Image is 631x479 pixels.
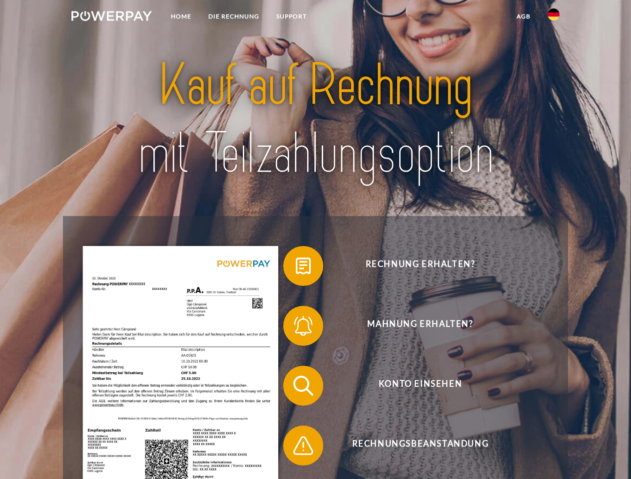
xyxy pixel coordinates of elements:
a: agb [508,7,539,25]
button: Rechnungsbeanstandung [283,426,543,466]
img: qb_bell.svg [291,313,316,338]
img: title-powerpay_de.svg [95,48,536,191]
img: qb_bill.svg [291,253,316,278]
span: Mahnung erhalten? [298,306,543,346]
img: de [548,8,560,20]
a: DIE RECHNUNG [200,7,268,25]
a: SUPPORT [268,7,315,25]
span: Rechnung erhalten? [298,246,543,286]
button: Mahnung erhalten? [283,306,543,346]
img: qb_warning.svg [291,433,316,458]
span: Rechnungsbeanstandung [298,426,543,466]
img: qb_search.svg [291,373,316,398]
button: Konto einsehen [283,366,543,406]
a: Home [162,7,200,25]
button: Rechnung erhalten? [283,246,543,286]
img: logo-powerpay-white.svg [71,11,152,21]
span: Konto einsehen [298,366,543,406]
